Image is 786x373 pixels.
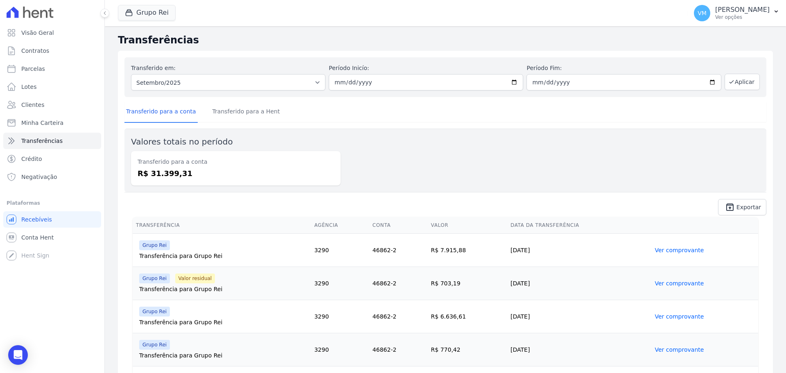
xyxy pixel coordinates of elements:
dd: R$ 31.399,31 [138,168,334,179]
span: Grupo Rei [139,274,170,283]
label: Período Inicío: [329,64,523,72]
div: Open Intercom Messenger [8,345,28,365]
span: Crédito [21,155,42,163]
a: Ver comprovante [655,247,704,253]
p: [PERSON_NAME] [715,6,770,14]
span: Visão Geral [21,29,54,37]
th: Transferência [133,217,311,234]
button: VM [PERSON_NAME] Ver opções [687,2,786,25]
span: Lotes [21,83,37,91]
a: Conta Hent [3,229,101,246]
button: Aplicar [725,74,760,90]
h2: Transferências [118,33,773,47]
td: 46862-2 [369,300,428,333]
label: Período Fim: [526,64,721,72]
dt: Transferido para a conta [138,158,334,166]
td: R$ 770,42 [428,333,507,366]
a: unarchive Exportar [718,199,766,215]
div: Transferência para Grupo Rei [139,285,308,293]
p: Ver opções [715,14,770,20]
a: Ver comprovante [655,280,704,287]
td: R$ 7.915,88 [428,233,507,267]
span: VM [698,10,707,16]
a: Contratos [3,43,101,59]
a: Parcelas [3,61,101,77]
a: Minha Carteira [3,115,101,131]
td: 3290 [311,300,369,333]
a: Transferido para a conta [124,102,198,123]
a: Crédito [3,151,101,167]
th: Valor [428,217,507,234]
td: 3290 [311,233,369,267]
th: Conta [369,217,428,234]
a: Transferências [3,133,101,149]
span: Exportar [736,205,761,210]
span: Transferências [21,137,63,145]
span: Conta Hent [21,233,54,242]
a: Clientes [3,97,101,113]
a: Lotes [3,79,101,95]
a: Visão Geral [3,25,101,41]
span: Contratos [21,47,49,55]
td: R$ 703,19 [428,267,507,300]
div: Transferência para Grupo Rei [139,318,308,326]
button: Grupo Rei [118,5,176,20]
td: [DATE] [507,333,651,366]
span: Valor residual [175,274,215,283]
td: R$ 6.636,61 [428,300,507,333]
th: Agência [311,217,369,234]
span: Parcelas [21,65,45,73]
td: 46862-2 [369,267,428,300]
td: [DATE] [507,233,651,267]
span: Grupo Rei [139,340,170,350]
span: Grupo Rei [139,240,170,250]
span: Negativação [21,173,57,181]
td: [DATE] [507,267,651,300]
td: 46862-2 [369,233,428,267]
td: 46862-2 [369,333,428,366]
td: 3290 [311,333,369,366]
a: Transferido para a Hent [211,102,282,123]
td: 3290 [311,267,369,300]
a: Ver comprovante [655,346,704,353]
a: Recebíveis [3,211,101,228]
div: Plataformas [7,198,98,208]
i: unarchive [725,202,735,212]
a: Negativação [3,169,101,185]
span: Minha Carteira [21,119,63,127]
a: Ver comprovante [655,313,704,320]
label: Transferido em: [131,65,176,71]
span: Recebíveis [21,215,52,224]
span: Clientes [21,101,44,109]
label: Valores totais no período [131,137,233,147]
div: Transferência para Grupo Rei [139,252,308,260]
span: Grupo Rei [139,307,170,316]
th: Data da Transferência [507,217,651,234]
div: Transferência para Grupo Rei [139,351,308,359]
td: [DATE] [507,300,651,333]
